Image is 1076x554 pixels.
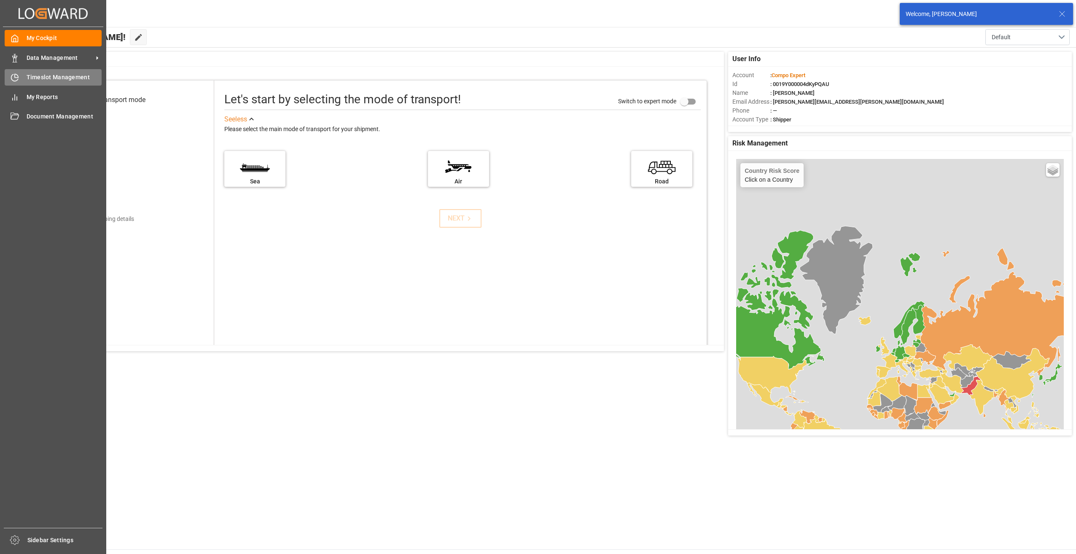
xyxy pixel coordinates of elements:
[770,81,829,87] span: : 0019Y000004dKyPQAU
[81,215,134,223] div: Add shipping details
[27,93,102,102] span: My Reports
[5,69,102,86] a: Timeslot Management
[80,95,145,105] div: Select transport mode
[985,29,1070,45] button: open menu
[5,89,102,105] a: My Reports
[732,138,788,148] span: Risk Management
[27,34,102,43] span: My Cockpit
[439,209,482,228] button: NEXT
[224,124,701,134] div: Please select the main mode of transport for your shipment.
[770,99,944,105] span: : [PERSON_NAME][EMAIL_ADDRESS][PERSON_NAME][DOMAIN_NAME]
[635,177,688,186] div: Road
[745,167,799,174] h4: Country Risk Score
[732,89,770,97] span: Name
[770,72,805,78] span: :
[732,106,770,115] span: Phone
[448,213,473,223] div: NEXT
[229,177,281,186] div: Sea
[770,116,791,123] span: : Shipper
[732,71,770,80] span: Account
[772,72,805,78] span: Compo Expert
[5,108,102,125] a: Document Management
[732,97,770,106] span: Email Address
[732,80,770,89] span: Id
[745,167,799,183] div: Click on a Country
[732,115,770,124] span: Account Type
[1046,163,1060,177] a: Layers
[906,10,1051,19] div: Welcome, [PERSON_NAME]
[732,54,761,64] span: User Info
[27,112,102,121] span: Document Management
[770,108,777,114] span: : —
[5,30,102,46] a: My Cockpit
[27,536,103,545] span: Sidebar Settings
[618,98,676,105] span: Switch to expert mode
[224,114,247,124] div: See less
[224,91,461,108] div: Let's start by selecting the mode of transport!
[432,177,485,186] div: Air
[992,33,1011,42] span: Default
[770,90,815,96] span: : [PERSON_NAME]
[27,73,102,82] span: Timeslot Management
[27,54,93,62] span: Data Management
